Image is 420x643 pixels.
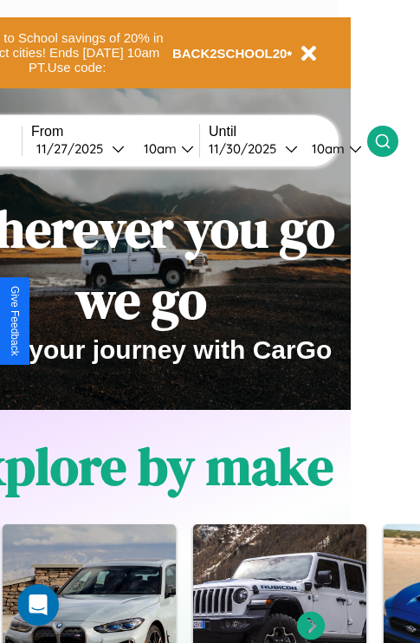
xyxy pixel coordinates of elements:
b: BACK2SCHOOL20 [172,46,288,61]
div: 11 / 30 / 2025 [209,140,285,157]
div: 10am [303,140,349,157]
div: Open Intercom Messenger [17,584,59,626]
label: From [31,124,199,140]
button: 10am [130,140,199,158]
div: Give Feedback [9,286,21,356]
button: 10am [298,140,367,158]
div: 11 / 27 / 2025 [36,140,112,157]
button: 11/27/2025 [31,140,130,158]
div: 10am [135,140,181,157]
label: Until [209,124,367,140]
